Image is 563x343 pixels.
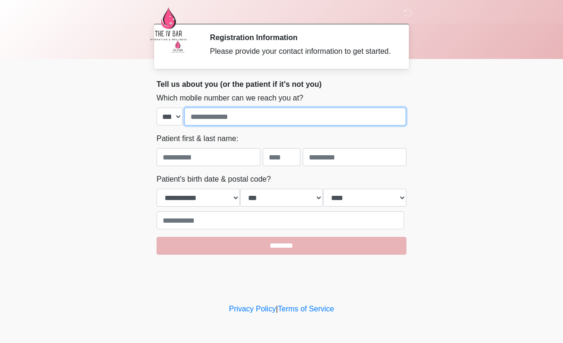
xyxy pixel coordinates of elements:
a: Privacy Policy [229,305,276,313]
img: The IV Bar, LLC Logo [147,7,190,41]
label: Which mobile number can we reach you at? [157,92,303,104]
a: Terms of Service [278,305,334,313]
label: Patient's birth date & postal code? [157,174,271,185]
h2: Tell us about you (or the patient if it's not you) [157,80,406,89]
label: Patient first & last name: [157,133,238,144]
div: Please provide your contact information to get started. [210,46,392,57]
a: | [276,305,278,313]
